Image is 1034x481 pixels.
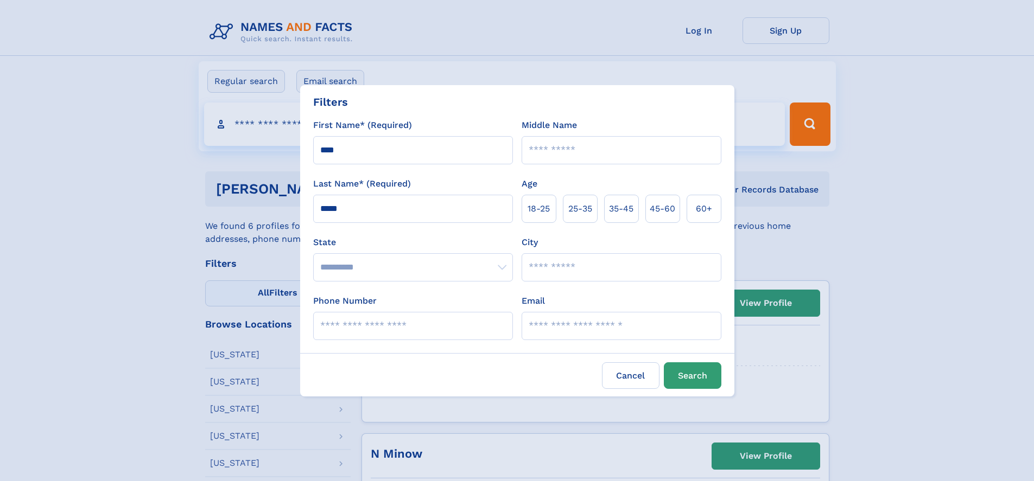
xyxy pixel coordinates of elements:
[664,362,721,389] button: Search
[522,294,545,307] label: Email
[528,202,550,215] span: 18‑25
[602,362,659,389] label: Cancel
[313,236,513,249] label: State
[522,236,538,249] label: City
[313,294,377,307] label: Phone Number
[522,119,577,132] label: Middle Name
[313,177,411,190] label: Last Name* (Required)
[568,202,592,215] span: 25‑35
[522,177,537,190] label: Age
[609,202,633,215] span: 35‑45
[650,202,675,215] span: 45‑60
[313,119,412,132] label: First Name* (Required)
[696,202,712,215] span: 60+
[313,94,348,110] div: Filters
